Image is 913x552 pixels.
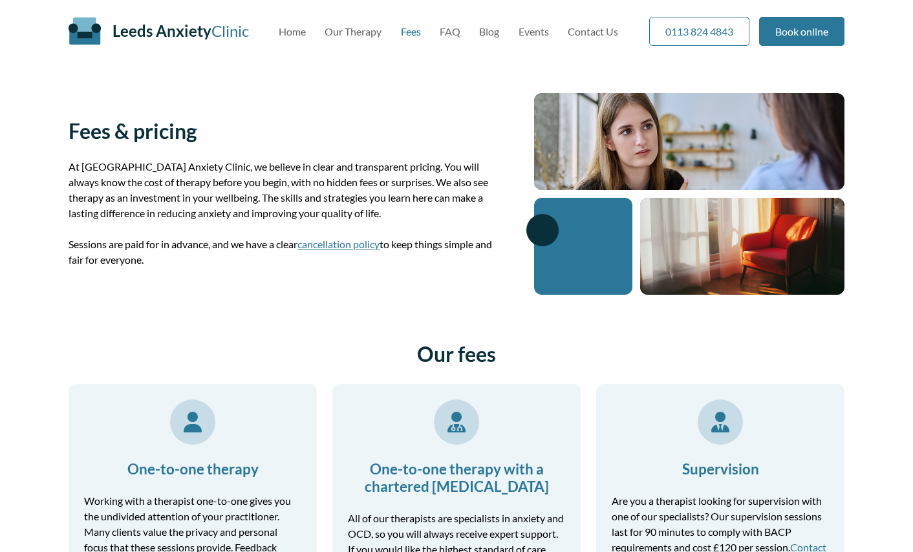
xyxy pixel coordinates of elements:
a: Fees [401,25,421,37]
h3: One-to-one therapy [84,460,301,478]
a: Events [519,25,549,37]
img: Sunlit orange armchair [640,198,844,295]
p: Sessions are paid for in advance, and we have a clear to keep things simple and fair for everyone. [69,237,503,268]
a: cancellation policy [297,238,380,250]
a: Our Therapy [325,25,381,37]
a: Home [279,25,306,37]
a: 0113 824 4843 [649,17,749,46]
a: Blog [479,25,499,37]
p: At [GEOGRAPHIC_DATA] Anxiety Clinic, we believe in clear and transparent pricing. You will always... [69,159,503,221]
a: Contact Us [568,25,618,37]
h3: One-to-one therapy with a chartered [MEDICAL_DATA] [348,460,565,495]
a: FAQ [440,25,460,37]
a: Book online [759,17,844,46]
span: Leeds Anxiety [113,21,211,40]
h3: Supervision [612,460,829,478]
h2: Our fees [69,341,844,366]
a: Leeds AnxietyClinic [113,21,249,40]
h1: Fees & pricing [69,118,503,143]
img: Therapy-session [534,93,844,190]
